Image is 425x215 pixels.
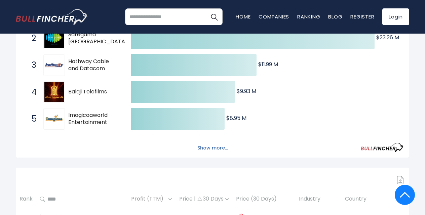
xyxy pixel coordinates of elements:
button: Show more... [193,142,232,154]
img: Hathway Cable and Datacom [44,55,64,75]
th: Rank [16,189,36,209]
span: Hathway Cable and Datacom [68,58,119,72]
a: Register [350,13,374,20]
span: 3 [28,59,35,71]
text: $9.93 M [237,87,256,95]
span: Saregama [GEOGRAPHIC_DATA] [68,31,127,45]
text: $8.95 M [226,114,246,122]
a: Blog [328,13,342,20]
a: Ranking [297,13,320,20]
span: Imagicaaworld Entertainment [68,112,119,126]
img: Saregama India [44,29,64,48]
button: Search [206,8,223,25]
text: $23.26 M [376,34,399,41]
a: Home [236,13,250,20]
th: Industry [295,189,341,209]
th: Price (30 Days) [232,189,295,209]
span: 5 [28,113,35,125]
a: Companies [259,13,289,20]
div: Price | 30 Days [179,196,229,203]
a: Login [382,8,409,25]
img: Imagicaaworld Entertainment [44,109,64,129]
span: Profit (TTM) [131,194,167,204]
img: bullfincher logo [16,9,88,25]
span: 2 [28,33,35,44]
a: Go to homepage [16,9,88,25]
span: 4 [28,86,35,98]
img: Balaji Telefilms [44,82,64,102]
span: Balaji Telefilms [68,88,119,95]
text: $11.99 M [258,60,278,68]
